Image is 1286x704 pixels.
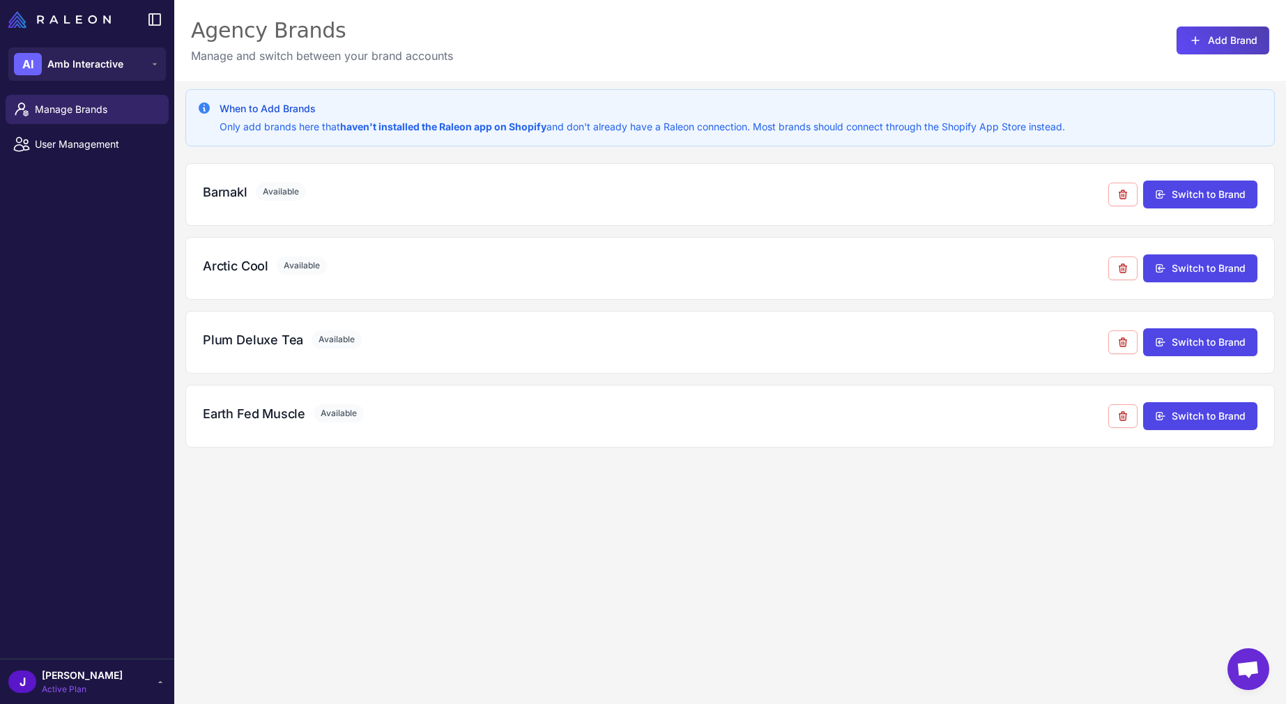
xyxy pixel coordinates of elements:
[47,56,123,72] span: Amb Interactive
[8,11,111,28] img: Raleon Logo
[203,404,305,423] h3: Earth Fed Muscle
[220,101,1065,116] h3: When to Add Brands
[277,257,327,275] span: Available
[191,47,453,64] p: Manage and switch between your brand accounts
[8,47,166,81] button: AIAmb Interactive
[6,130,169,159] a: User Management
[203,183,247,201] h3: Barnakl
[256,183,306,201] span: Available
[8,11,116,28] a: Raleon Logo
[312,330,362,349] span: Available
[203,257,268,275] h3: Arctic Cool
[340,121,546,132] strong: haven't installed the Raleon app on Shopify
[1227,648,1269,690] div: Open chat
[42,683,123,696] span: Active Plan
[1108,183,1138,206] button: Remove from agency
[35,102,158,117] span: Manage Brands
[314,404,364,422] span: Available
[35,137,158,152] span: User Management
[1177,26,1269,54] button: Add Brand
[1108,330,1138,354] button: Remove from agency
[1108,257,1138,280] button: Remove from agency
[1143,328,1257,356] button: Switch to Brand
[8,671,36,693] div: J
[203,330,303,349] h3: Plum Deluxe Tea
[191,17,453,45] div: Agency Brands
[42,668,123,683] span: [PERSON_NAME]
[1143,402,1257,430] button: Switch to Brand
[1143,254,1257,282] button: Switch to Brand
[1143,181,1257,208] button: Switch to Brand
[6,95,169,124] a: Manage Brands
[220,119,1065,135] p: Only add brands here that and don't already have a Raleon connection. Most brands should connect ...
[14,53,42,75] div: AI
[1108,404,1138,428] button: Remove from agency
